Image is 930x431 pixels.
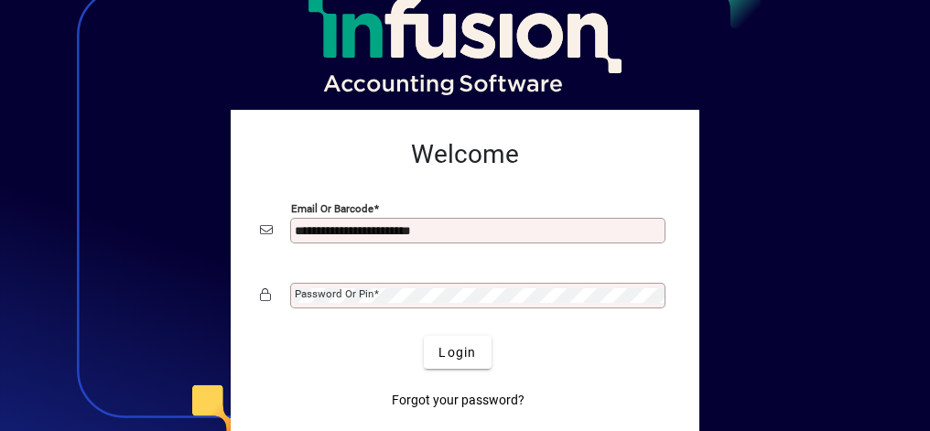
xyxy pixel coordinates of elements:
mat-label: Password or Pin [295,287,373,300]
span: Forgot your password? [392,391,524,410]
a: Forgot your password? [384,383,532,416]
span: Login [438,343,476,362]
h2: Welcome [260,139,670,170]
button: Login [424,336,491,369]
mat-label: Email or Barcode [291,202,373,215]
